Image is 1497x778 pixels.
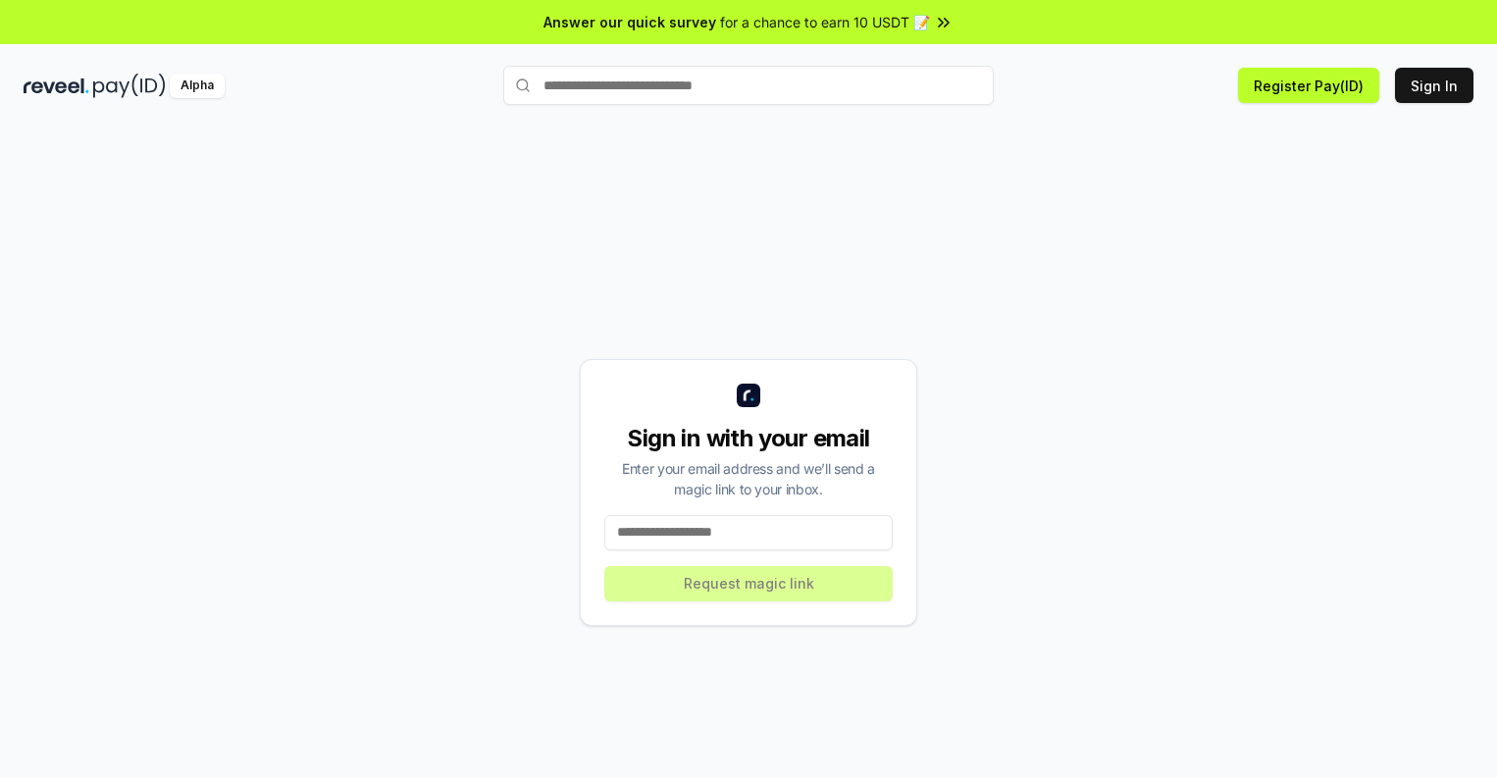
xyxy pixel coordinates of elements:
img: logo_small [737,384,760,407]
button: Sign In [1395,68,1473,103]
div: Sign in with your email [604,423,893,454]
span: Answer our quick survey [543,12,716,32]
div: Enter your email address and we’ll send a magic link to your inbox. [604,458,893,499]
span: for a chance to earn 10 USDT 📝 [720,12,930,32]
img: reveel_dark [24,74,89,98]
img: pay_id [93,74,166,98]
div: Alpha [170,74,225,98]
button: Register Pay(ID) [1238,68,1379,103]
